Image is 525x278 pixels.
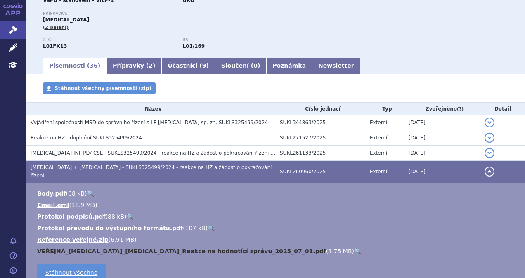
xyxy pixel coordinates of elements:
[37,247,517,255] li: ( )
[370,120,387,125] span: Externí
[54,85,151,91] span: Stáhnout všechny písemnosti (zip)
[37,236,517,244] li: ( )
[31,150,356,156] span: PADCEV INF PLV CSL - SUKLS325499/2024 - reakce na HZ a žádost o pokračování řízení - reference- O...
[43,11,322,16] p: Přípravky:
[485,133,494,143] button: detail
[370,150,387,156] span: Externí
[366,103,404,115] th: Typ
[43,82,156,94] a: Stáhnout všechny písemnosti (zip)
[37,224,517,232] li: ( )
[37,248,326,254] a: VEŘEJNÁ_[MEDICAL_DATA]_[MEDICAL_DATA]_Reakce na hodnotící zprávu_2025_07_01.pdf
[404,161,480,183] td: [DATE]
[37,190,66,197] a: Body.pdf
[370,135,387,141] span: Externí
[126,213,133,220] a: 🔍
[182,43,205,49] strong: enfortumab vedotin
[404,115,480,130] td: [DATE]
[485,118,494,127] button: detail
[276,130,366,146] td: SUKL271527/2025
[37,202,69,208] a: Email.eml
[37,189,517,198] li: ( )
[485,167,494,177] button: detail
[266,58,312,74] a: Poznámka
[404,146,480,161] td: [DATE]
[43,58,106,74] a: Písemnosti (36)
[276,146,366,161] td: SUKL261133/2025
[457,106,464,112] abbr: (?)
[208,225,215,231] a: 🔍
[111,236,134,243] span: 6.91 MB
[43,38,174,42] p: ATC:
[215,58,266,74] a: Sloučení (0)
[202,62,206,69] span: 9
[480,103,525,115] th: Detail
[90,62,97,69] span: 36
[71,202,95,208] span: 11.9 MB
[182,38,314,42] p: RS:
[404,103,480,115] th: Zveřejněno
[185,225,206,231] span: 107 kB
[43,17,89,23] span: [MEDICAL_DATA]
[161,58,215,74] a: Účastníci (9)
[328,248,352,254] span: 1.75 MB
[276,161,366,183] td: SUKL260960/2025
[37,212,517,221] li: ( )
[485,148,494,158] button: detail
[354,248,361,254] a: 🔍
[37,225,183,231] a: Protokol převodu do výstupního formátu.pdf
[108,213,124,220] span: 88 kB
[312,58,360,74] a: Newsletter
[31,165,272,179] span: Padcev + Keytruda - SUKLS325499/2024 - reakce na HZ a žádost o pokračování řízení
[37,201,517,209] li: ( )
[37,236,108,243] a: Reference veřejné.zip
[106,58,161,74] a: Přípravky (2)
[31,120,268,125] span: Vyjádření společnosti MSD do správního řízení s LP PADCEV sp. zn. SUKLS325499/2024
[253,62,258,69] span: 0
[370,169,387,174] span: Externí
[404,130,480,146] td: [DATE]
[276,103,366,115] th: Číslo jednací
[149,62,153,69] span: 2
[43,25,69,30] span: (2 balení)
[68,190,85,197] span: 68 kB
[31,135,142,141] span: Reakce na HZ - doplnění SUKLS325499/2024
[276,115,366,130] td: SUKL344863/2025
[37,213,106,220] a: Protokol podpisů.pdf
[87,190,94,197] a: 🔍
[26,103,276,115] th: Název
[43,43,67,49] strong: ENFORTUMAB VEDOTIN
